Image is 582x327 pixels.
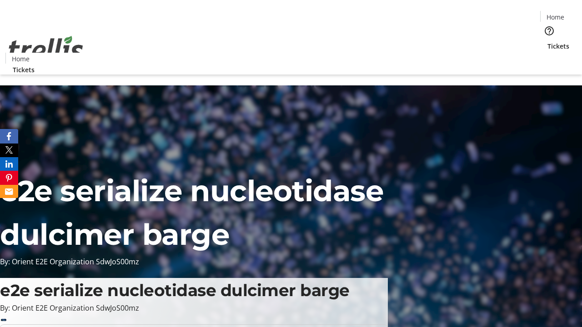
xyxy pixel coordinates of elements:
img: Orient E2E Organization SdwJoS00mz's Logo [5,26,86,71]
a: Home [541,12,570,22]
a: Tickets [5,65,42,74]
span: Tickets [547,41,569,51]
a: Home [6,54,35,64]
button: Cart [540,51,558,69]
span: Home [547,12,564,22]
span: Home [12,54,30,64]
button: Help [540,22,558,40]
a: Tickets [540,41,577,51]
span: Tickets [13,65,35,74]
